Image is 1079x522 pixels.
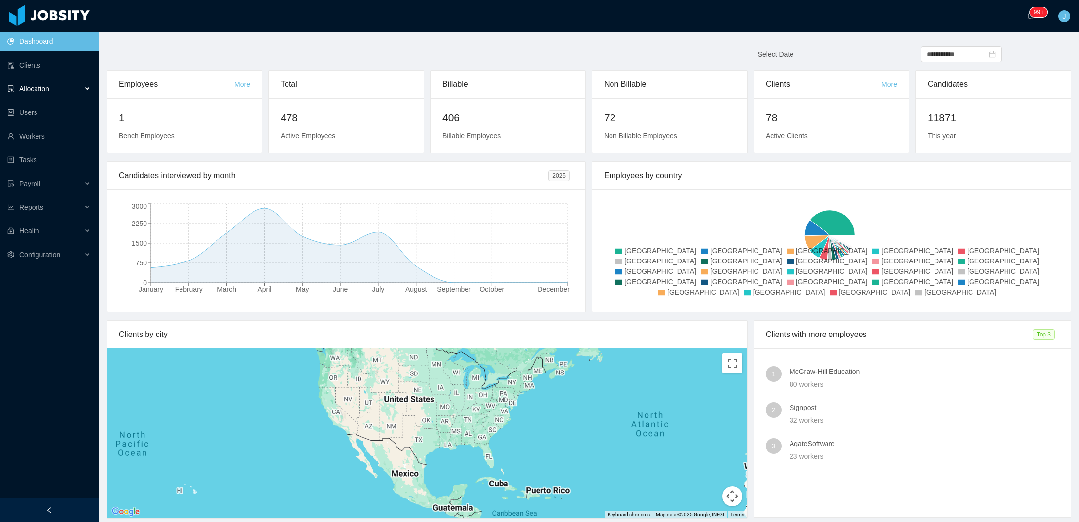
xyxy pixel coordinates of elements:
span: 3 [772,438,776,454]
span: [GEOGRAPHIC_DATA] [881,278,953,286]
div: Candidates [928,71,1059,98]
tspan: March [217,285,236,293]
i: icon: bell [1027,12,1034,19]
i: icon: solution [7,85,14,92]
span: [GEOGRAPHIC_DATA] [967,267,1039,275]
span: [GEOGRAPHIC_DATA] [624,247,696,255]
span: Billable Employees [442,132,501,140]
span: [GEOGRAPHIC_DATA] [967,278,1039,286]
span: [GEOGRAPHIC_DATA] [967,247,1039,255]
h2: 78 [766,110,897,126]
span: [GEOGRAPHIC_DATA] [710,278,782,286]
span: Health [19,227,39,235]
tspan: April [257,285,271,293]
div: 32 workers [790,415,1059,426]
span: 2025 [548,170,570,181]
span: This year [928,132,956,140]
span: 1 [772,366,776,382]
span: Configuration [19,251,60,259]
span: Allocation [19,85,49,93]
tspan: 0 [143,279,147,287]
a: icon: profileTasks [7,150,91,170]
tspan: June [333,285,348,293]
span: Select Date [758,50,793,58]
div: Total [281,71,412,98]
div: Clients with more employees [766,321,1033,348]
div: Candidates interviewed by month [119,162,548,189]
span: [GEOGRAPHIC_DATA] [624,278,696,286]
h2: 478 [281,110,412,126]
a: Open this area in Google Maps (opens a new window) [109,505,142,518]
span: 2 [772,402,776,418]
a: More [234,80,250,88]
img: Google [109,505,142,518]
div: Clients [766,71,881,98]
h2: 1 [119,110,250,126]
tspan: January [139,285,163,293]
h4: McGraw-Hill Education [790,366,1059,377]
div: Clients by city [119,321,735,348]
span: [GEOGRAPHIC_DATA] [753,288,825,296]
span: Active Employees [281,132,335,140]
tspan: 2250 [132,220,147,227]
a: icon: pie-chartDashboard [7,32,91,51]
span: Non Billable Employees [604,132,677,140]
i: icon: medicine-box [7,227,14,234]
div: Non Billable [604,71,735,98]
span: Top 3 [1033,329,1055,340]
i: icon: calendar [989,51,996,58]
span: [GEOGRAPHIC_DATA] [624,257,696,265]
span: [GEOGRAPHIC_DATA] [796,278,868,286]
span: [GEOGRAPHIC_DATA] [624,267,696,275]
span: J [1063,10,1066,22]
i: icon: file-protect [7,180,14,187]
button: Keyboard shortcuts [608,511,650,518]
span: Payroll [19,180,40,187]
a: More [881,80,897,88]
h2: 11871 [928,110,1059,126]
span: [GEOGRAPHIC_DATA] [881,257,953,265]
a: icon: userWorkers [7,126,91,146]
span: [GEOGRAPHIC_DATA] [710,257,782,265]
span: [GEOGRAPHIC_DATA] [839,288,911,296]
span: Bench Employees [119,132,175,140]
span: [GEOGRAPHIC_DATA] [710,247,782,255]
span: [GEOGRAPHIC_DATA] [667,288,739,296]
span: [GEOGRAPHIC_DATA] [967,257,1039,265]
tspan: 3000 [132,202,147,210]
tspan: 750 [136,259,147,267]
a: icon: robotUsers [7,103,91,122]
tspan: September [437,285,471,293]
h2: 406 [442,110,574,126]
a: Terms [730,512,744,517]
sup: 166 [1030,7,1047,17]
span: [GEOGRAPHIC_DATA] [881,247,953,255]
div: Billable [442,71,574,98]
div: 80 workers [790,379,1059,390]
tspan: December [538,285,570,293]
span: [GEOGRAPHIC_DATA] [881,267,953,275]
h4: Signpost [790,402,1059,413]
tspan: February [175,285,203,293]
i: icon: setting [7,251,14,258]
span: [GEOGRAPHIC_DATA] [796,257,868,265]
tspan: May [296,285,309,293]
span: Active Clients [766,132,808,140]
a: icon: auditClients [7,55,91,75]
tspan: August [405,285,427,293]
tspan: 1500 [132,239,147,247]
span: Reports [19,203,43,211]
i: icon: line-chart [7,204,14,211]
span: [GEOGRAPHIC_DATA] [924,288,996,296]
button: Map camera controls [722,486,742,506]
span: [GEOGRAPHIC_DATA] [710,267,782,275]
tspan: October [479,285,504,293]
div: Employees by country [604,162,1059,189]
h4: AgateSoftware [790,438,1059,449]
span: [GEOGRAPHIC_DATA] [796,247,868,255]
div: Employees [119,71,234,98]
tspan: July [372,285,384,293]
span: Map data ©2025 Google, INEGI [656,512,724,517]
h2: 72 [604,110,735,126]
span: [GEOGRAPHIC_DATA] [796,267,868,275]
